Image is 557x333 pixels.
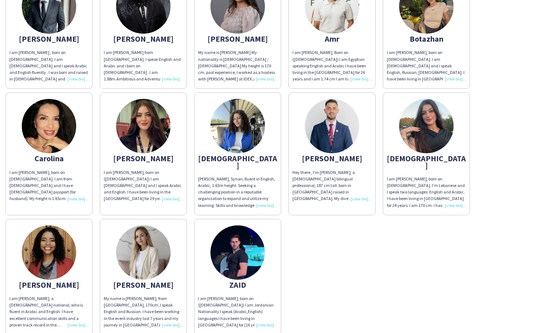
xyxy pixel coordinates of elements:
div: [PERSON_NAME], Syrian, fluent in English, Arabic, 1.63m height. Seeking a challenging position in... [198,176,277,209]
span: Ambitious and Adventurous person that fits into different rules. Been in the marketing and modell... [104,76,183,121]
div: ZAID [198,282,277,288]
div: Botazhan [387,36,466,42]
div: Amr [292,36,372,42]
div: I am [PERSON_NAME], Born on ([DEMOGRAPHIC_DATA]) I am Egyptian speaking English and Arabic I have... [292,49,372,82]
div: I am [PERSON_NAME], born on ([DEMOGRAPHIC_DATA]) I am Jordanian Nationality I speak (Arabic,Engli... [198,295,277,328]
div: [PERSON_NAME] [9,36,89,42]
span: I am [PERSON_NAME] from [GEOGRAPHIC_DATA]. I speak English and Arabic and i born on [DEMOGRAPHIC_... [104,50,181,82]
div: [PERSON_NAME] [198,36,277,42]
div: I am [PERSON_NAME], a [DEMOGRAPHIC_DATA] national, who is fluent in Arabic and English. I have ex... [9,295,89,328]
div: Hey there , I'm [PERSON_NAME], a [DEMOGRAPHIC_DATA] bilingual professional, 187 cm tall. born in ... [292,169,372,202]
img: thumb-0dbf90ac-510c-45dd-b79f-20f591a424b3.jpg [210,99,265,153]
div: [DEMOGRAPHIC_DATA] [198,155,277,168]
img: thumb-66e6b7ba926ce.png [399,99,454,153]
div: [PERSON_NAME] [104,36,183,42]
img: thumb-651b1c0bce352.jpeg [305,99,359,153]
img: thumb-65573fa8c7a8a.png [116,99,171,153]
div: I am [PERSON_NAME], born on [DEMOGRAPHIC_DATA]. I am from [DEMOGRAPHIC_DATA] and I have [DEMOGRAP... [9,169,89,202]
img: thumb-8c768348-6c47-4566-a4ae-325e3f1deb12.jpg [22,99,76,153]
img: thumb-67b4c25aa2fa4.jpeg [22,225,76,280]
div: I am [PERSON_NAME] , born on [DEMOGRAPHIC_DATA]. I am [DEMOGRAPHIC_DATA] and I speak Arabic and E... [9,49,89,82]
div: [PERSON_NAME] [104,155,183,162]
div: My name is [PERSON_NAME], from [GEOGRAPHIC_DATA], 170cm. I speak English and Russian. I have been... [104,295,183,328]
span: I am [PERSON_NAME], born on ([DEMOGRAPHIC_DATA]) I am [DEMOGRAPHIC_DATA] and I speak Arabic and E... [104,170,183,221]
div: I am [PERSON_NAME], born on [DEMOGRAPHIC_DATA]. I’m Lebanese and I speak two languages; English a... [387,176,466,209]
div: [PERSON_NAME] [9,282,89,288]
img: thumb-67f3907f3c155.jpeg [210,225,265,280]
div: [PERSON_NAME] [104,282,183,288]
img: thumb-68a84f77221b4.jpeg [116,225,171,280]
div: I am [PERSON_NAME], born on [DEMOGRAPHIC_DATA]. I am [DEMOGRAPHIC_DATA] and i speak English, Russ... [387,49,466,82]
div: My name is [PERSON_NAME] My nationality is [DEMOGRAPHIC_DATA] / [DEMOGRAPHIC_DATA] My height is 1... [198,49,277,82]
div: Carolina [9,155,89,162]
div: [DEMOGRAPHIC_DATA] [387,155,466,168]
div: [PERSON_NAME] [292,155,372,162]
